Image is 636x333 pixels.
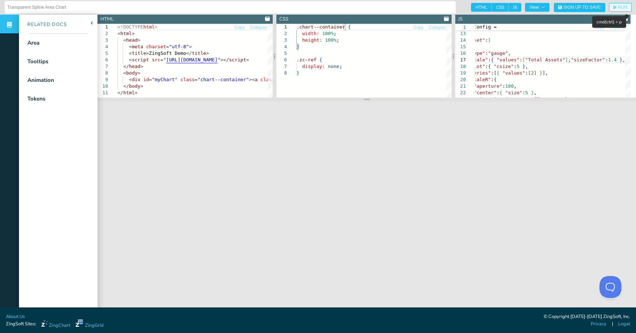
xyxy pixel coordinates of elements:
[612,321,613,328] span: |
[97,101,636,315] iframe: Your browser does not support iframes.
[348,24,351,30] span: {
[279,16,288,23] div: CSS
[129,64,140,69] span: head
[27,76,54,84] div: Animation
[499,97,517,102] span: "size"
[118,31,120,36] span: <
[474,83,502,89] span: "aperture"
[234,24,245,31] button: Copy
[458,16,463,23] div: JS
[132,44,143,49] span: meta
[455,90,466,96] div: 22
[97,90,108,96] div: 11
[517,97,520,102] span: :
[276,24,287,30] div: 1
[565,57,568,63] span: ]
[246,57,249,63] span: >
[455,96,466,103] div: 23
[597,19,622,25] span: cmd(ctrl) + p
[554,3,605,12] button: Sign Up to Save
[485,37,488,43] span: :
[497,90,499,95] span: :
[328,64,339,69] span: none
[97,50,108,57] div: 5
[97,37,108,43] div: 3
[276,70,287,76] div: 8
[97,24,108,30] div: 1
[120,31,132,36] span: html
[97,70,108,76] div: 8
[534,70,537,76] span: ]
[123,70,126,76] span: <
[234,25,245,30] span: Copy
[163,57,166,63] span: "
[302,64,325,69] span: display:
[276,43,287,50] div: 4
[529,5,545,10] span: View
[129,44,132,49] span: <
[135,90,138,95] span: >
[563,5,601,10] span: Sign Up to Save
[229,57,246,63] span: script
[166,44,169,49] span: =
[492,3,509,12] span: CSS
[169,44,189,49] span: "utf-8"
[152,57,160,63] span: src
[488,37,491,43] span: [
[276,57,287,63] div: 6
[129,83,140,89] span: body
[126,37,137,43] span: head
[276,37,287,43] div: 3
[468,70,491,76] span: "series"
[491,77,494,82] span: :
[618,321,630,328] a: Legal
[497,70,499,76] span: {
[514,64,517,69] span: :
[276,30,287,37] div: 2
[485,64,488,69] span: :
[27,39,39,47] div: Area
[146,50,149,56] span: >
[7,1,453,13] input: Untitled Demo
[129,77,132,82] span: <
[505,83,514,89] span: 180
[488,50,508,56] span: "gauge"
[520,57,522,63] span: :
[522,90,525,95] span: :
[118,24,143,30] span: <!DOCTYPE
[520,97,525,102] span: 10
[531,70,534,76] span: 2
[455,83,466,90] div: 21
[27,57,48,66] div: Tooltips
[505,90,522,95] span: "size"
[455,30,466,37] div: 13
[152,77,177,82] span: "myChart"
[534,90,537,95] span: ,
[544,313,630,321] div: © Copyright [DATE]-[DATE] ZingSoft, Inc.
[155,24,158,30] span: >
[296,57,317,63] span: .zc-ref
[488,64,491,69] span: {
[198,77,249,82] span: "chart--container"
[522,57,525,63] span: [
[143,77,149,82] span: id
[100,16,114,23] div: HTML
[608,57,617,63] span: 1.4
[123,64,129,69] span: </
[594,25,605,30] span: Copy
[543,70,545,76] span: ]
[528,97,553,102] span: "offsetR"
[605,57,608,63] span: :
[494,77,497,82] span: {
[189,44,192,49] span: >
[319,57,322,63] span: {
[41,319,70,329] a: ZingChart
[455,63,466,70] div: 18
[525,90,528,95] span: 5
[474,97,491,102] span: "ring"
[509,3,521,12] span: JS
[97,76,108,83] div: 9
[97,83,108,90] div: 10
[429,25,446,30] span: Collapse
[97,63,108,70] div: 7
